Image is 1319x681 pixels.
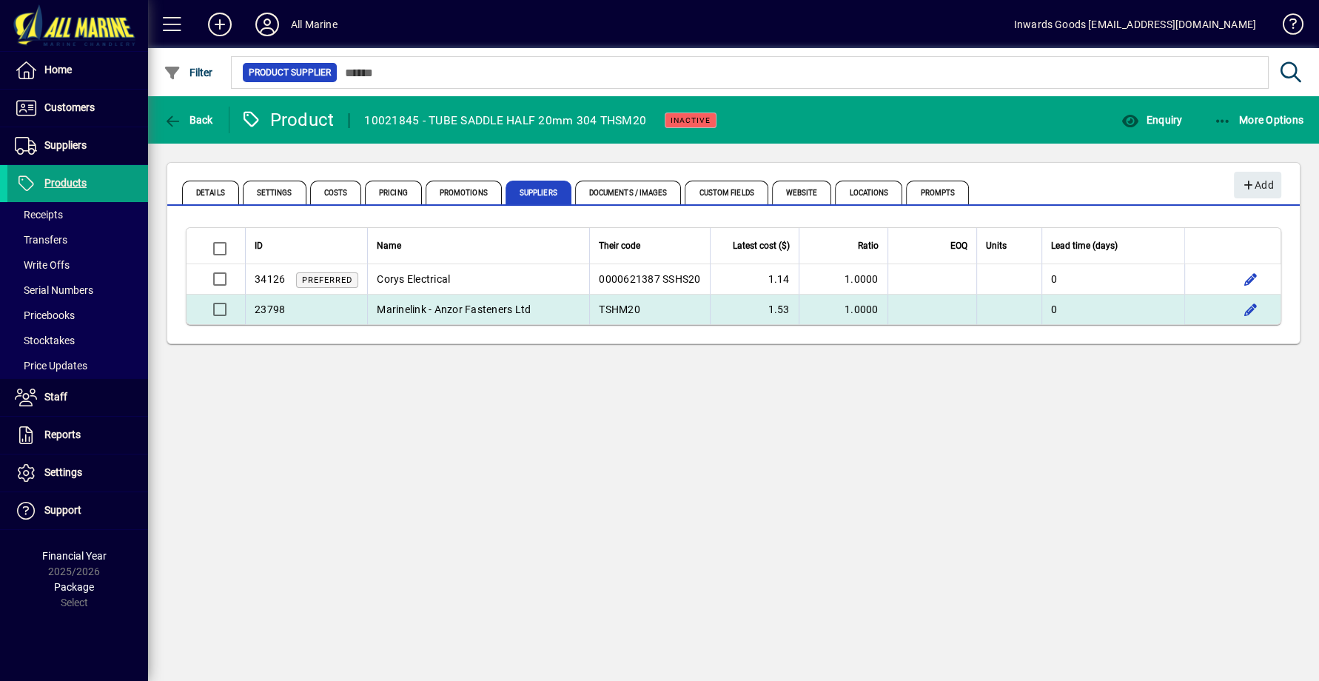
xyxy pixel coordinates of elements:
[671,115,711,125] span: Inactive
[148,107,229,133] app-page-header-button: Back
[15,335,75,346] span: Stocktakes
[15,360,87,372] span: Price Updates
[377,238,401,254] span: Name
[950,238,967,254] span: EOQ
[799,295,887,324] td: 1.0000
[255,272,285,287] div: 34126
[733,238,790,254] span: Latest cost ($)
[506,181,571,204] span: Suppliers
[15,309,75,321] span: Pricebooks
[589,264,709,295] td: 0000621387 SSHS20
[1121,114,1182,126] span: Enquiry
[7,90,148,127] a: Customers
[15,259,70,271] span: Write Offs
[15,284,93,296] span: Serial Numbers
[799,264,887,295] td: 1.0000
[986,238,1007,254] span: Units
[7,278,148,303] a: Serial Numbers
[15,234,67,246] span: Transfers
[1117,107,1186,133] button: Enquiry
[255,302,285,317] div: 23798
[44,139,87,151] span: Suppliers
[302,275,352,285] span: Preferred
[7,454,148,492] a: Settings
[7,379,148,416] a: Staff
[710,264,799,295] td: 1.14
[196,11,244,38] button: Add
[906,181,969,204] span: Prompts
[160,107,217,133] button: Back
[42,550,107,562] span: Financial Year
[164,114,213,126] span: Back
[291,13,338,36] div: All Marine
[44,466,82,478] span: Settings
[1271,3,1300,51] a: Knowledge Base
[1214,114,1304,126] span: More Options
[54,581,94,593] span: Package
[7,303,148,328] a: Pricebooks
[7,353,148,378] a: Price Updates
[1234,172,1281,198] button: Add
[858,238,879,254] span: Ratio
[367,295,589,324] td: Marinelink - Anzor Fasteners Ltd
[44,101,95,113] span: Customers
[44,391,67,403] span: Staff
[310,181,362,204] span: Costs
[1014,13,1256,36] div: Inwards Goods [EMAIL_ADDRESS][DOMAIN_NAME]
[244,11,291,38] button: Profile
[364,109,646,132] div: 10021845 - TUBE SADDLE HALF 20mm 304 THSM20
[367,264,589,295] td: Corys Electrical
[7,328,148,353] a: Stocktakes
[249,65,331,80] span: Product Supplier
[7,492,148,529] a: Support
[44,429,81,440] span: Reports
[835,181,902,204] span: Locations
[710,295,799,324] td: 1.53
[7,417,148,454] a: Reports
[426,181,502,204] span: Promotions
[243,181,306,204] span: Settings
[182,181,239,204] span: Details
[1238,298,1262,321] button: Edit
[44,177,87,189] span: Products
[7,202,148,227] a: Receipts
[575,181,682,204] span: Documents / Images
[255,238,263,254] span: ID
[7,252,148,278] a: Write Offs
[1241,173,1273,198] span: Add
[1210,107,1308,133] button: More Options
[164,67,213,78] span: Filter
[1238,267,1262,291] button: Edit
[1041,295,1184,324] td: 0
[44,504,81,516] span: Support
[241,108,335,132] div: Product
[599,238,640,254] span: Their code
[1051,238,1118,254] span: Lead time (days)
[365,181,422,204] span: Pricing
[7,227,148,252] a: Transfers
[15,209,63,221] span: Receipts
[685,181,768,204] span: Custom Fields
[772,181,832,204] span: Website
[1041,264,1184,295] td: 0
[160,59,217,86] button: Filter
[7,127,148,164] a: Suppliers
[44,64,72,76] span: Home
[7,52,148,89] a: Home
[589,295,709,324] td: TSHM20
